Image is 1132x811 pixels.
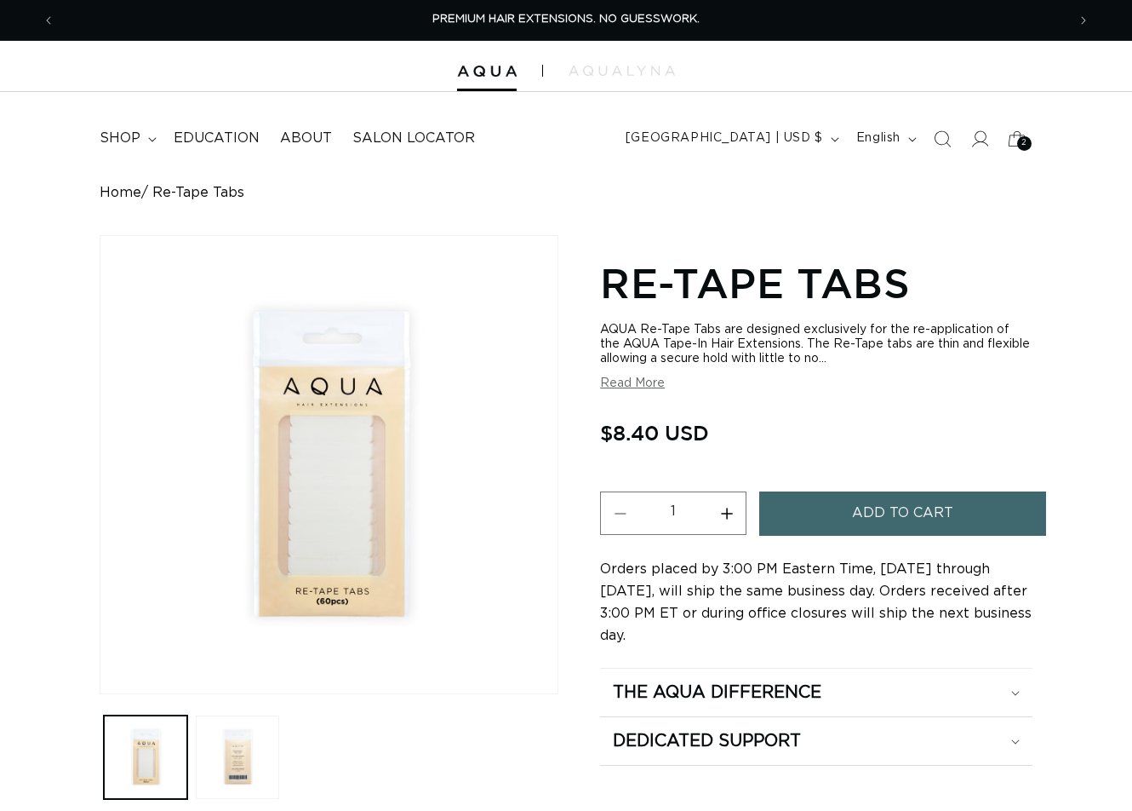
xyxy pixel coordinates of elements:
[852,492,953,535] span: Add to cart
[613,682,821,704] h2: The Aqua Difference
[352,129,475,147] span: Salon Locator
[100,185,141,201] a: Home
[600,717,1032,765] summary: Dedicated Support
[615,123,846,155] button: [GEOGRAPHIC_DATA] | USD $
[600,417,709,449] span: $8.40 USD
[163,119,270,158] a: Education
[600,256,1032,309] h1: Re-Tape Tabs
[100,129,140,147] span: shop
[626,129,823,147] span: [GEOGRAPHIC_DATA] | USD $
[600,669,1032,716] summary: The Aqua Difference
[457,66,517,78] img: Aqua Hair Extensions
[600,323,1032,366] div: AQUA Re-Tape Tabs are designed exclusively for the re-application of the AQUA Tape-In Hair Extens...
[856,129,900,147] span: English
[600,377,665,391] button: Read More
[923,120,961,158] summary: Search
[152,185,244,201] span: Re-Tape Tabs
[270,119,342,158] a: About
[613,730,801,752] h2: Dedicated Support
[432,14,700,25] span: PREMIUM HAIR EXTENSIONS. NO GUESSWORK.
[30,4,67,37] button: Previous announcement
[846,123,923,155] button: English
[100,185,1032,201] nav: breadcrumbs
[1021,136,1027,151] span: 2
[569,66,675,76] img: aqualyna.com
[89,119,163,158] summary: shop
[100,235,558,803] media-gallery: Gallery Viewer
[1065,4,1102,37] button: Next announcement
[174,129,260,147] span: Education
[759,492,1046,535] button: Add to cart
[104,716,187,799] button: Load image 1 in gallery view
[196,716,279,799] button: Load image 2 in gallery view
[342,119,485,158] a: Salon Locator
[280,129,332,147] span: About
[600,562,1032,642] span: Orders placed by 3:00 PM Eastern Time, [DATE] through [DATE], will ship the same business day. Or...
